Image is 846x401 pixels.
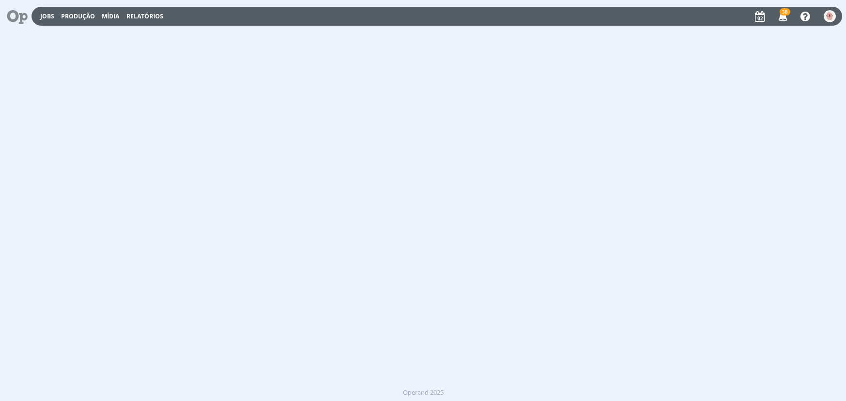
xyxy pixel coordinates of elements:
button: 38 [772,8,792,25]
button: Mídia [99,13,122,20]
button: Jobs [37,13,57,20]
a: Mídia [102,12,119,20]
button: Produção [58,13,98,20]
img: A [824,10,836,22]
a: Produção [61,12,95,20]
a: Relatórios [127,12,163,20]
button: Relatórios [124,13,166,20]
a: Jobs [40,12,54,20]
button: A [823,8,836,25]
span: 38 [780,8,790,15]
